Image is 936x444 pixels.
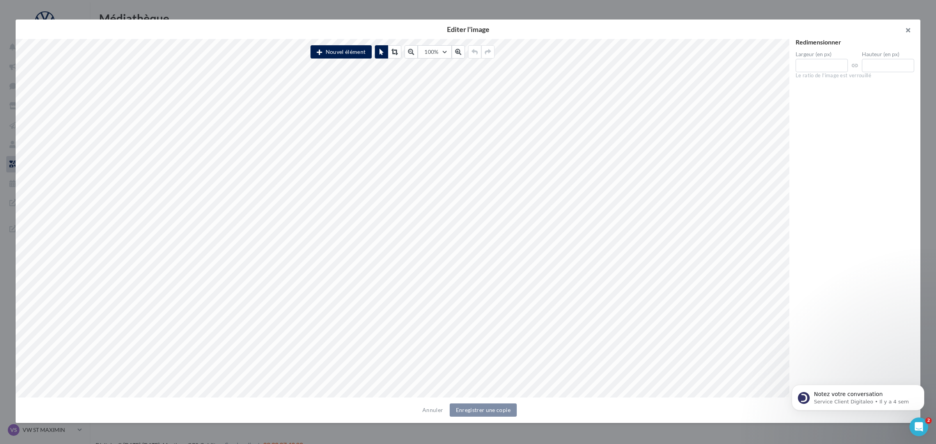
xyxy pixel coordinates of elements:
[909,417,928,436] iframe: Intercom live chat
[450,403,517,417] button: Enregistrer une copie
[28,26,908,33] h2: Editer l'image
[418,45,451,59] button: 100%
[796,72,914,79] div: Le ratio de l'image est verrouillé
[862,52,914,57] label: Hauteur (en px)
[796,52,848,57] label: Largeur (en px)
[925,417,932,424] span: 2
[796,39,914,45] div: Redimensionner
[419,405,446,415] button: Annuler
[780,368,936,423] iframe: Intercom notifications message
[310,45,372,59] button: Nouvel élément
